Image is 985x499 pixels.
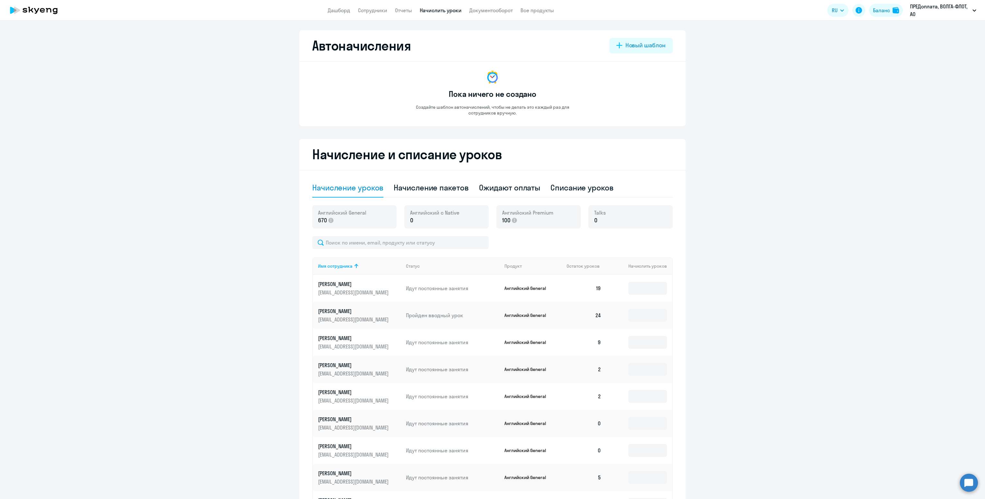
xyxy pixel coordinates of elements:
div: Продукт [504,263,562,269]
span: Английский с Native [410,209,459,216]
button: ПРЕДоплата, ВОЛГА-ФЛОТ, АО [907,3,980,18]
a: Отчеты [395,7,412,14]
p: Английский General [504,448,553,453]
td: 24 [561,302,606,329]
a: [PERSON_NAME][EMAIL_ADDRESS][DOMAIN_NAME] [318,308,401,323]
span: 670 [318,216,327,225]
img: no-data [485,69,500,85]
div: Начисление уроков [312,182,383,193]
p: [PERSON_NAME] [318,281,390,288]
div: Статус [406,263,499,269]
a: [PERSON_NAME][EMAIL_ADDRESS][DOMAIN_NAME] [318,362,401,377]
span: 100 [502,216,511,225]
div: Имя сотрудника [318,263,352,269]
p: Английский General [504,393,553,399]
img: balance [893,7,899,14]
p: Английский General [504,312,553,318]
span: 0 [410,216,413,225]
div: Остаток уроков [567,263,606,269]
div: Ожидают оплаты [479,182,540,193]
p: [EMAIL_ADDRESS][DOMAIN_NAME] [318,451,390,458]
p: Английский General [504,366,553,372]
span: Остаток уроков [567,263,600,269]
div: Имя сотрудника [318,263,401,269]
p: Английский General [504,420,553,426]
p: [PERSON_NAME] [318,308,390,315]
td: 5 [561,464,606,491]
p: Английский General [504,285,553,291]
div: Продукт [504,263,522,269]
div: Статус [406,263,420,269]
p: Английский General [504,339,553,345]
p: [EMAIL_ADDRESS][DOMAIN_NAME] [318,289,390,296]
p: [PERSON_NAME] [318,362,390,369]
span: Английский General [318,209,366,216]
a: [PERSON_NAME][EMAIL_ADDRESS][DOMAIN_NAME] [318,416,401,431]
p: [PERSON_NAME] [318,470,390,477]
p: Идут постоянные занятия [406,339,499,346]
h2: Автоначисления [312,38,411,53]
p: [EMAIL_ADDRESS][DOMAIN_NAME] [318,370,390,377]
p: [EMAIL_ADDRESS][DOMAIN_NAME] [318,478,390,485]
p: [PERSON_NAME] [318,389,390,396]
div: Начисление пакетов [394,182,468,193]
td: 19 [561,275,606,302]
p: Создайте шаблон автоначислений, чтобы не делать это каждый раз для сотрудников вручную. [402,104,583,116]
span: 0 [594,216,597,225]
p: Английский General [504,475,553,480]
span: Английский Premium [502,209,553,216]
p: [PERSON_NAME] [318,335,390,342]
a: [PERSON_NAME][EMAIL_ADDRESS][DOMAIN_NAME] [318,335,401,350]
span: RU [832,6,838,14]
p: [EMAIL_ADDRESS][DOMAIN_NAME] [318,316,390,323]
a: [PERSON_NAME][EMAIL_ADDRESS][DOMAIN_NAME] [318,281,401,296]
p: Идут постоянные занятия [406,366,499,373]
a: Сотрудники [358,7,387,14]
p: Идут постоянные занятия [406,474,499,481]
span: Talks [594,209,606,216]
p: Идут постоянные занятия [406,447,499,454]
a: [PERSON_NAME][EMAIL_ADDRESS][DOMAIN_NAME] [318,470,401,485]
p: [EMAIL_ADDRESS][DOMAIN_NAME] [318,424,390,431]
button: Балансbalance [869,4,903,17]
p: Идут постоянные занятия [406,420,499,427]
a: Все продукты [521,7,554,14]
td: 9 [561,329,606,356]
button: Новый шаблон [609,38,673,53]
td: 0 [561,437,606,464]
a: Дашборд [328,7,350,14]
input: Поиск по имени, email, продукту или статусу [312,236,489,249]
p: ПРЕДоплата, ВОЛГА-ФЛОТ, АО [910,3,970,18]
p: Пройден вводный урок [406,312,499,319]
p: [PERSON_NAME] [318,443,390,450]
td: 2 [561,383,606,410]
p: [PERSON_NAME] [318,416,390,423]
a: Начислить уроки [420,7,462,14]
a: [PERSON_NAME][EMAIL_ADDRESS][DOMAIN_NAME] [318,443,401,458]
p: Идут постоянные занятия [406,393,499,400]
td: 2 [561,356,606,383]
p: [EMAIL_ADDRESS][DOMAIN_NAME] [318,397,390,404]
h2: Начисление и списание уроков [312,147,673,162]
div: Списание уроков [550,182,614,193]
div: Баланс [873,6,890,14]
a: [PERSON_NAME][EMAIL_ADDRESS][DOMAIN_NAME] [318,389,401,404]
td: 0 [561,410,606,437]
p: [EMAIL_ADDRESS][DOMAIN_NAME] [318,343,390,350]
div: Новый шаблон [625,41,666,50]
p: Идут постоянные занятия [406,285,499,292]
th: Начислить уроков [606,257,672,275]
a: Документооборот [469,7,513,14]
h3: Пока ничего не создано [449,89,536,99]
button: RU [827,4,849,17]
